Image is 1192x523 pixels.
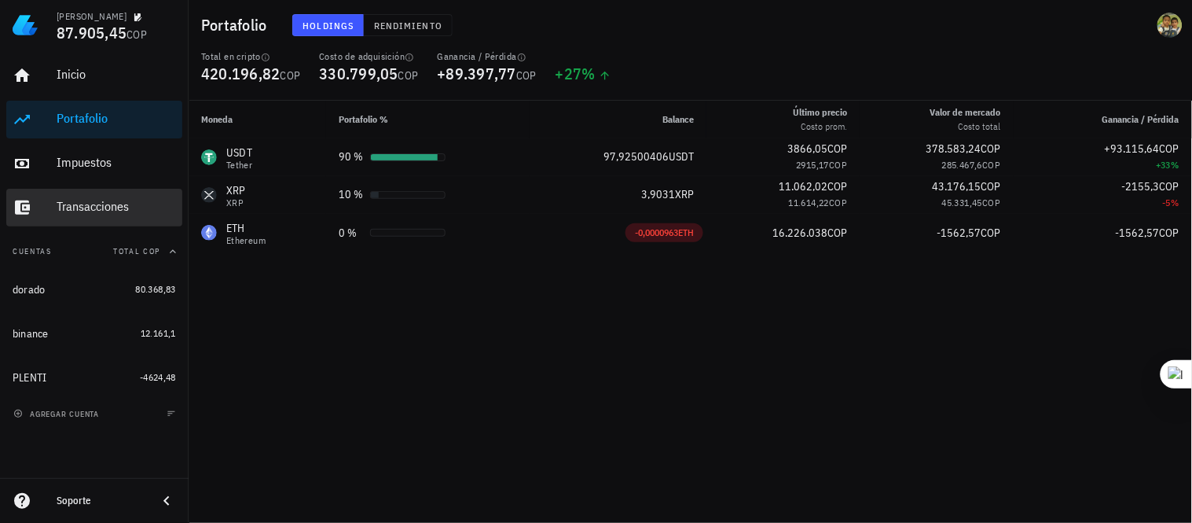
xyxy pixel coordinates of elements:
[6,271,182,308] a: dorado 80.368,83
[827,226,847,240] span: COP
[113,246,160,256] span: Total COP
[140,371,176,383] span: -4624,48
[582,63,596,84] span: %
[13,283,46,296] div: dorado
[1172,159,1179,171] span: %
[796,159,829,171] span: 2915,17
[226,182,246,198] div: XRP
[6,101,182,138] a: Portafolio
[398,68,419,83] span: COP
[438,50,537,63] div: Ganancia / Pérdida
[787,142,827,156] span: 3866,05
[6,315,182,352] a: binance 12.161,1
[981,142,1001,156] span: COP
[292,14,365,36] button: Holdings
[937,226,981,240] span: -1562,57
[669,149,694,164] span: USDT
[339,113,388,125] span: Portafolio %
[675,187,694,201] span: XRP
[226,160,252,170] div: Tether
[933,179,981,193] span: 43.176,15
[942,159,983,171] span: 285.467,6
[6,145,182,182] a: Impuestos
[57,199,176,214] div: Transacciones
[57,495,145,507] div: Soporte
[1172,197,1179,208] span: %
[201,13,273,38] h1: Portafolio
[201,225,217,241] div: ETH-icon
[57,10,127,23] div: [PERSON_NAME]
[779,179,827,193] span: 11.062,02
[303,20,354,31] span: Holdings
[829,159,847,171] span: COP
[1102,113,1179,125] span: Ganancia / Pérdida
[339,149,364,165] div: 90 %
[6,57,182,94] a: Inicio
[6,359,182,396] a: PLENTI -4624,48
[201,63,281,84] span: 420.196,82
[226,236,266,245] div: Ethereum
[13,327,49,341] div: binance
[635,227,678,238] span: -0,0000963
[9,406,106,422] button: agregar cuenta
[981,179,1001,193] span: COP
[226,198,246,208] div: XRP
[1160,142,1179,156] span: COP
[326,101,529,138] th: Portafolio %: Sin ordenar. Pulse para ordenar de forma ascendente.
[135,283,176,295] span: 80.368,83
[201,50,300,63] div: Total en cripto
[281,68,301,83] span: COP
[201,113,233,125] span: Moneda
[603,149,669,164] span: 97,92500406
[1014,101,1192,138] th: Ganancia / Pérdida: Sin ordenar. Pulse para ordenar de forma ascendente.
[201,149,217,165] div: USDT-icon
[13,371,47,385] div: PLENTI
[793,105,847,120] div: Último precio
[1122,179,1160,193] span: -2155,3
[926,142,981,156] span: 378.583,24
[1116,226,1160,240] span: -1562,57
[641,187,675,201] span: 3,9031
[1160,226,1179,240] span: COP
[201,187,217,203] div: XRP-icon
[516,68,537,83] span: COP
[339,225,364,241] div: 0 %
[678,227,694,238] span: ETH
[141,327,176,339] span: 12.161,1
[319,63,398,84] span: 330.799,05
[930,105,1001,120] div: Valor de mercado
[364,14,453,36] button: Rendimiento
[982,159,1000,171] span: COP
[982,197,1000,208] span: COP
[189,101,326,138] th: Moneda
[127,28,147,42] span: COP
[6,189,182,227] a: Transacciones
[339,186,364,203] div: 10 %
[226,145,252,160] div: USDT
[57,111,176,126] div: Portafolio
[827,179,847,193] span: COP
[6,233,182,271] button: CuentasTotal COP
[772,226,827,240] span: 16.226.038
[662,113,694,125] span: Balance
[1026,195,1179,211] div: -5
[530,101,707,138] th: Balance: Sin ordenar. Pulse para ordenar de forma ascendente.
[57,67,176,82] div: Inicio
[942,197,983,208] span: 45.331,45
[981,226,1001,240] span: COP
[556,66,611,82] div: +27
[1157,13,1183,38] div: avatar
[1105,142,1160,156] span: +93.115,64
[827,142,847,156] span: COP
[13,13,38,38] img: LedgiFi
[319,50,418,63] div: Costo de adquisición
[373,20,442,31] span: Rendimiento
[57,22,127,43] span: 87.905,45
[57,155,176,170] div: Impuestos
[438,63,517,84] span: +89.397,77
[930,120,1001,134] div: Costo total
[789,197,830,208] span: 11.614,22
[17,409,99,419] span: agregar cuenta
[829,197,847,208] span: COP
[226,220,266,236] div: ETH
